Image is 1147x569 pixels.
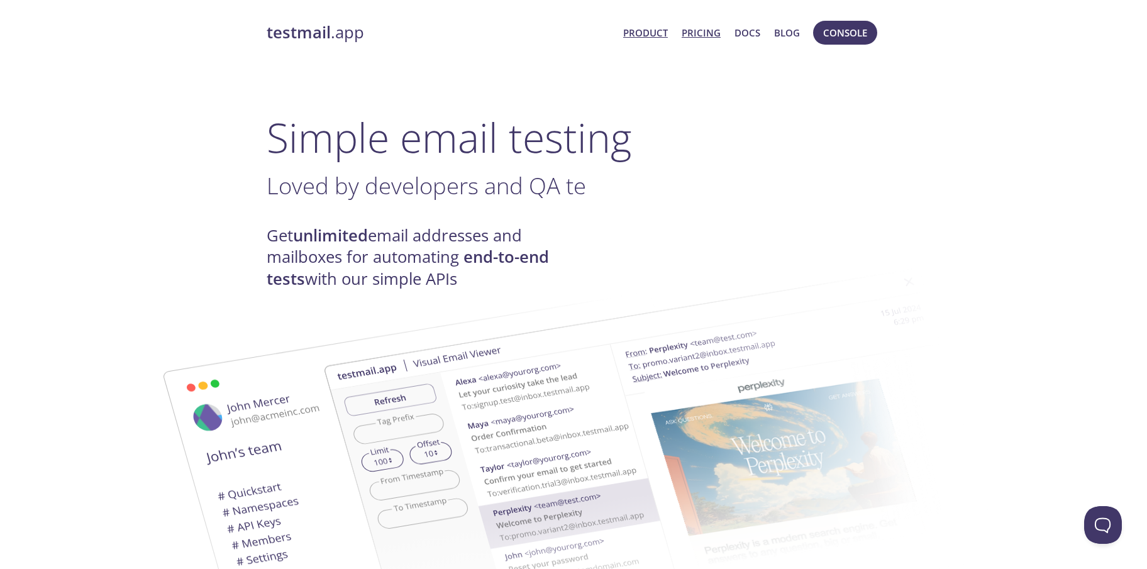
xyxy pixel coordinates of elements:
strong: end-to-end tests [267,246,549,289]
a: Blog [774,25,800,41]
a: Product [623,25,668,41]
button: Console [813,21,877,45]
h1: Simple email testing [267,113,880,162]
a: Docs [734,25,760,41]
strong: unlimited [293,224,368,246]
span: Console [823,25,867,41]
a: Pricing [682,25,721,41]
h4: Get email addresses and mailboxes for automating with our simple APIs [267,225,573,290]
iframe: Help Scout Beacon - Open [1084,506,1122,544]
a: testmail.app [267,22,613,43]
span: Loved by developers and QA te [267,170,586,201]
strong: testmail [267,21,331,43]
